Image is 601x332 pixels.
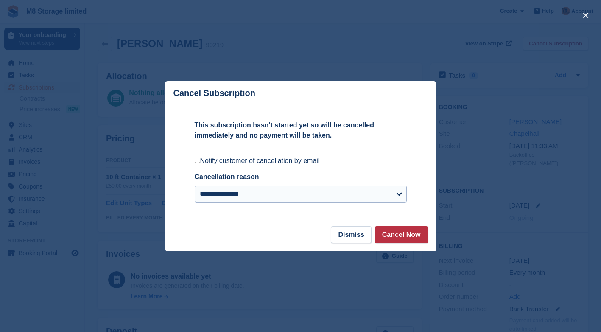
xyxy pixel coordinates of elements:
input: Notify customer of cancellation by email [195,158,200,163]
p: This subscription hasn't started yet so will be cancelled immediately and no payment will be taken. [195,120,407,141]
label: Notify customer of cancellation by email [195,157,407,165]
button: close [579,8,593,22]
p: Cancel Subscription [173,88,255,98]
label: Cancellation reason [195,173,259,180]
button: Cancel Now [375,226,428,243]
button: Dismiss [331,226,371,243]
